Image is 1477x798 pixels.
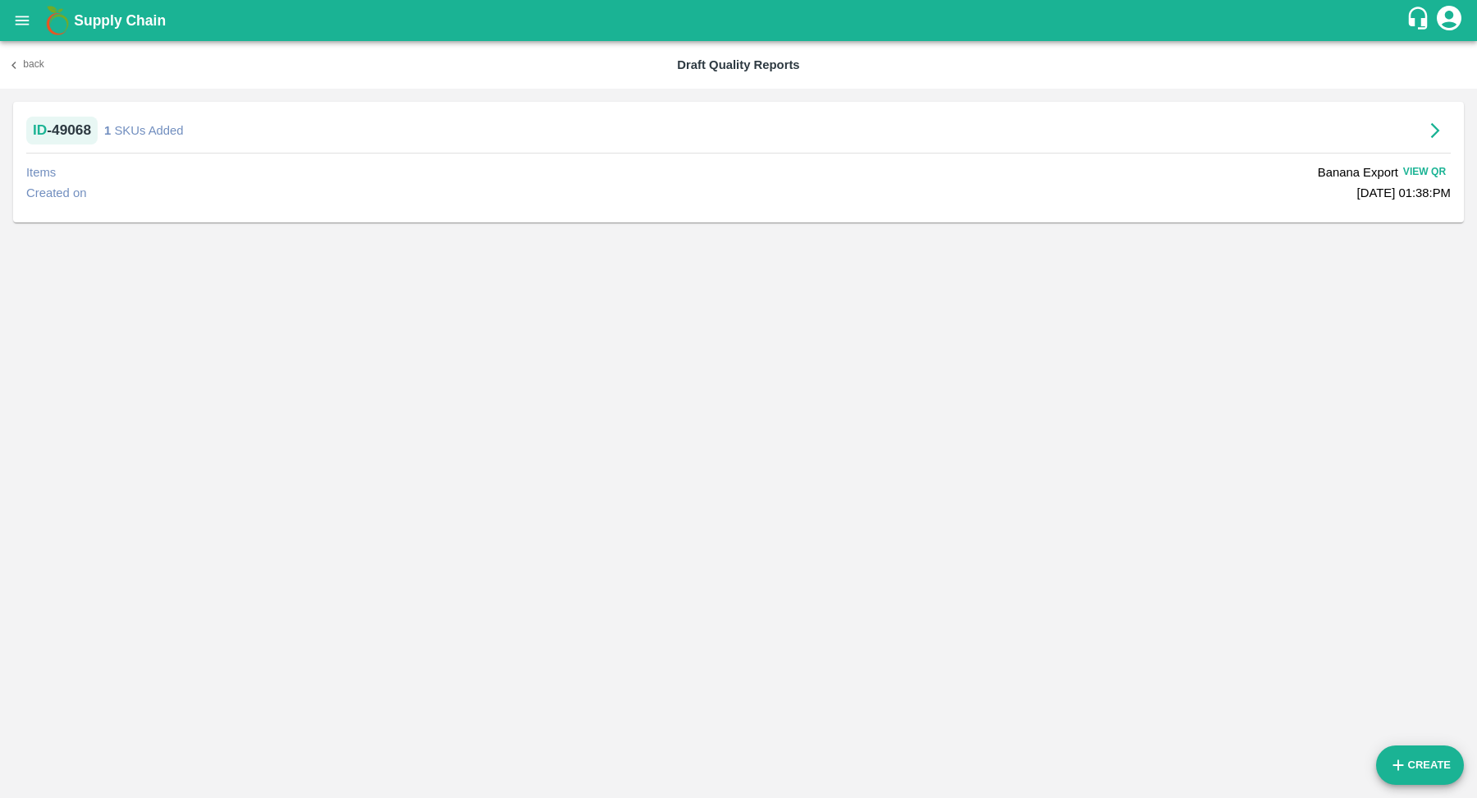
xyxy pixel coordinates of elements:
a: Supply Chain [74,9,1406,32]
div: customer-support [1406,6,1434,35]
div: account of current user [1434,3,1464,38]
button: Create [1376,745,1464,785]
p: Items [26,163,56,181]
h6: Draft Quality Reports [300,54,1177,76]
p: [DATE] 01:38:PM [1357,184,1451,202]
b: Supply Chain [74,12,166,29]
p: SKUs Added [104,122,1413,140]
p: Created on [26,184,86,202]
button: View QR [1398,160,1451,184]
strong: 1 [104,124,114,137]
img: logo [41,4,74,37]
div: - 49068 [26,117,98,144]
button: open drawer [3,2,41,39]
span: ID [33,122,47,138]
span: Banana Export [1318,163,1398,181]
